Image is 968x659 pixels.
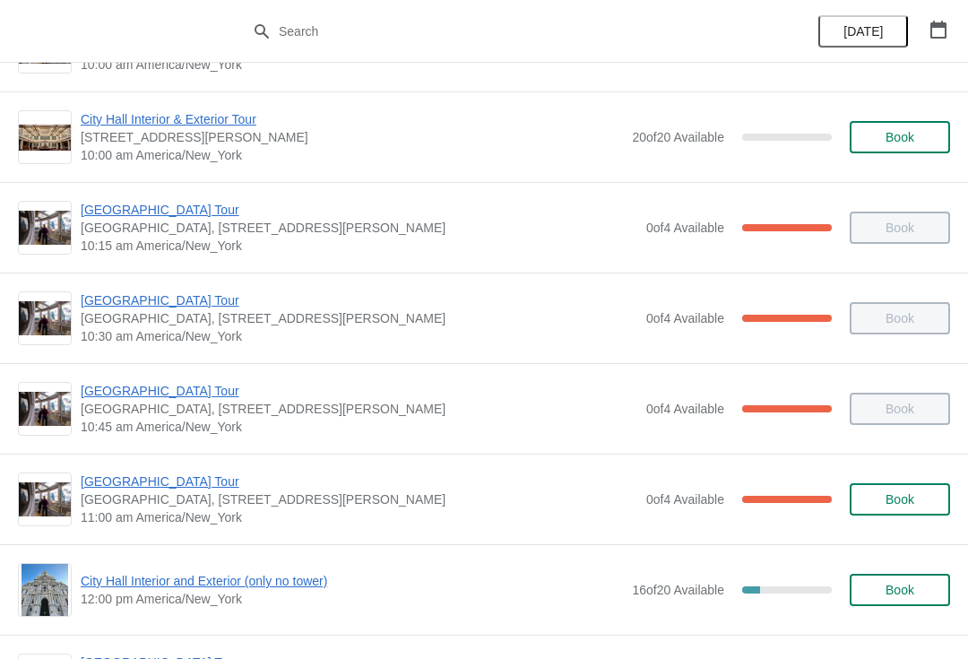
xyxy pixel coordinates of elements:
[278,15,726,48] input: Search
[850,121,950,153] button: Book
[19,482,71,517] img: City Hall Tower Tour | City Hall Visitor Center, 1400 John F Kennedy Boulevard Suite 121, Philade...
[81,382,637,400] span: [GEOGRAPHIC_DATA] Tour
[19,125,71,151] img: City Hall Interior & Exterior Tour | 1400 John F Kennedy Boulevard, Suite 121, Philadelphia, PA, ...
[81,418,637,436] span: 10:45 am America/New_York
[81,110,623,128] span: City Hall Interior & Exterior Tour
[22,564,69,616] img: City Hall Interior and Exterior (only no tower) | | 12:00 pm America/New_York
[81,128,623,146] span: [STREET_ADDRESS][PERSON_NAME]
[818,15,908,48] button: [DATE]
[850,483,950,516] button: Book
[886,492,914,507] span: Book
[646,492,724,507] span: 0 of 4 Available
[81,490,637,508] span: [GEOGRAPHIC_DATA], [STREET_ADDRESS][PERSON_NAME]
[81,291,637,309] span: [GEOGRAPHIC_DATA] Tour
[886,130,914,144] span: Book
[81,473,637,490] span: [GEOGRAPHIC_DATA] Tour
[81,219,637,237] span: [GEOGRAPHIC_DATA], [STREET_ADDRESS][PERSON_NAME]
[646,311,724,325] span: 0 of 4 Available
[81,201,637,219] span: [GEOGRAPHIC_DATA] Tour
[81,309,637,327] span: [GEOGRAPHIC_DATA], [STREET_ADDRESS][PERSON_NAME]
[81,590,623,608] span: 12:00 pm America/New_York
[886,583,914,597] span: Book
[81,327,637,345] span: 10:30 am America/New_York
[81,237,637,255] span: 10:15 am America/New_York
[81,400,637,418] span: [GEOGRAPHIC_DATA], [STREET_ADDRESS][PERSON_NAME]
[632,583,724,597] span: 16 of 20 Available
[646,402,724,416] span: 0 of 4 Available
[850,574,950,606] button: Book
[632,130,724,144] span: 20 of 20 Available
[19,211,71,246] img: City Hall Tower Tour | City Hall Visitor Center, 1400 John F Kennedy Boulevard Suite 121, Philade...
[19,301,71,336] img: City Hall Tower Tour | City Hall Visitor Center, 1400 John F Kennedy Boulevard Suite 121, Philade...
[19,392,71,427] img: City Hall Tower Tour | City Hall Visitor Center, 1400 John F Kennedy Boulevard Suite 121, Philade...
[81,56,637,74] span: 10:00 am America/New_York
[81,146,623,164] span: 10:00 am America/New_York
[81,508,637,526] span: 11:00 am America/New_York
[81,572,623,590] span: City Hall Interior and Exterior (only no tower)
[843,24,883,39] span: [DATE]
[646,221,724,235] span: 0 of 4 Available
